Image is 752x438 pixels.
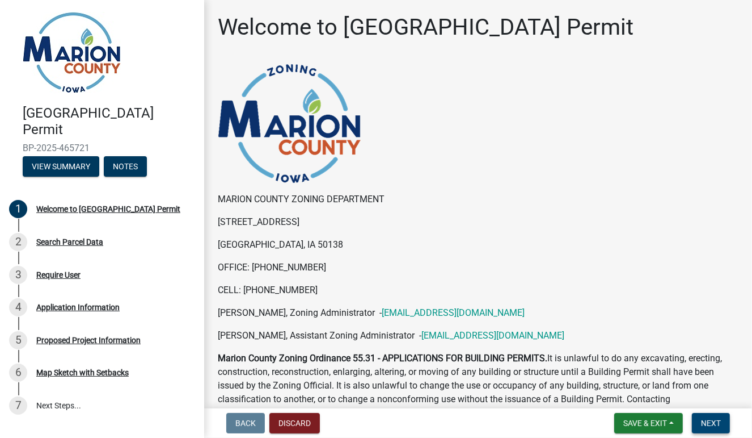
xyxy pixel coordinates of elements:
[623,419,667,428] span: Save & Exit
[218,14,633,41] h1: Welcome to [GEOGRAPHIC_DATA] Permit
[9,331,27,349] div: 5
[23,156,99,177] button: View Summary
[104,156,147,177] button: Notes
[218,352,738,433] p: It is unlawful to do any excavating, erecting, construction, reconstruction, enlarging, altering,...
[269,413,320,433] button: Discard
[36,271,81,279] div: Require User
[9,364,27,382] div: 6
[226,413,265,433] button: Back
[218,64,361,183] img: image_be028ab4-a45e-4790-9d45-118dc00cb89f.png
[36,205,180,213] div: Welcome to [GEOGRAPHIC_DATA] Permit
[36,303,120,311] div: Application Information
[218,238,738,252] p: [GEOGRAPHIC_DATA], IA 50138
[218,215,738,229] p: [STREET_ADDRESS]
[9,200,27,218] div: 1
[421,330,564,341] a: [EMAIL_ADDRESS][DOMAIN_NAME]
[9,298,27,316] div: 4
[9,266,27,284] div: 3
[104,162,147,172] wm-modal-confirm: Notes
[23,12,121,93] img: Marion County, Iowa
[701,419,721,428] span: Next
[218,306,738,320] p: [PERSON_NAME], Zoning Administrator -
[218,329,738,343] p: [PERSON_NAME], Assistant Zoning Administrator -
[23,143,181,153] span: BP-2025-465721
[9,397,27,415] div: 7
[218,283,738,297] p: CELL: [PHONE_NUMBER]
[218,261,738,274] p: OFFICE: [PHONE_NUMBER]
[9,233,27,251] div: 2
[614,413,683,433] button: Save & Exit
[23,105,195,138] h4: [GEOGRAPHIC_DATA] Permit
[23,162,99,172] wm-modal-confirm: Summary
[218,353,547,364] strong: Marion County Zoning Ordinance 55.31 - APPLICATIONS FOR BUILDING PERMITS.
[382,307,525,318] a: [EMAIL_ADDRESS][DOMAIN_NAME]
[36,336,141,344] div: Proposed Project Information
[36,369,129,377] div: Map Sketch with Setbacks
[36,238,103,246] div: Search Parcel Data
[692,413,730,433] button: Next
[218,193,738,206] p: MARION COUNTY ZONING DEPARTMENT
[235,419,256,428] span: Back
